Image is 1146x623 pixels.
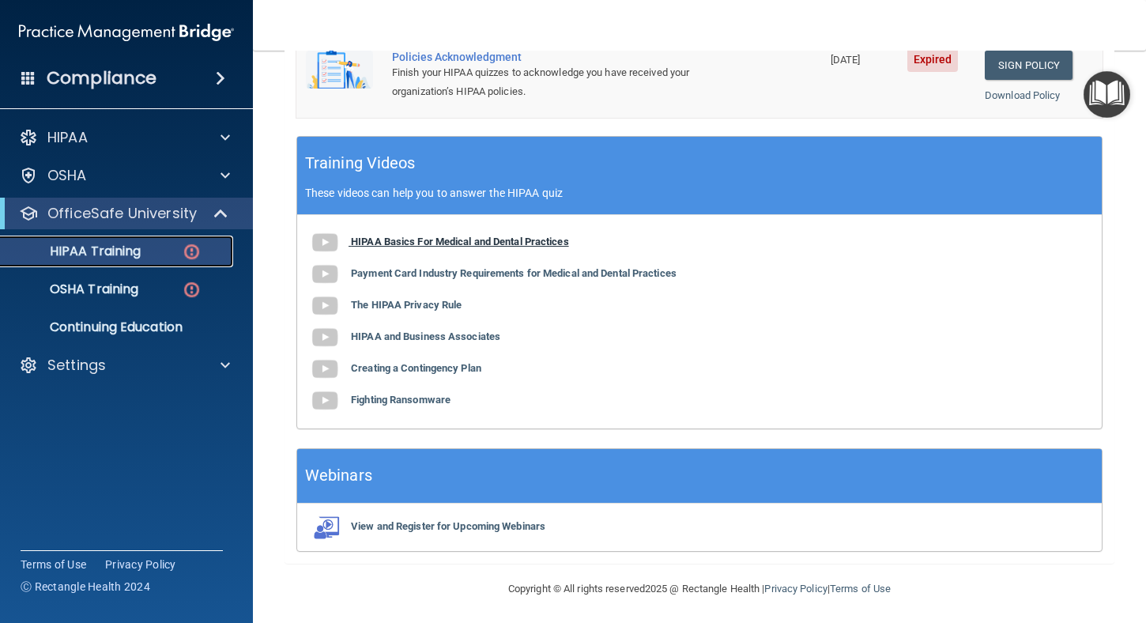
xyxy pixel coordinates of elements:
img: gray_youtube_icon.38fcd6cc.png [309,385,341,417]
a: Privacy Policy [764,583,827,595]
b: Fighting Ransomware [351,394,450,406]
a: HIPAA [19,128,230,147]
a: Download Policy [985,89,1061,101]
h5: Training Videos [305,149,416,177]
img: gray_youtube_icon.38fcd6cc.png [309,322,341,353]
img: webinarIcon.c7ebbf15.png [309,515,341,539]
h5: Webinars [305,462,372,489]
img: danger-circle.6113f641.png [182,242,202,262]
p: Continuing Education [10,319,226,335]
p: These videos can help you to answer the HIPAA quiz [305,187,1094,199]
a: Terms of Use [830,583,891,595]
a: Terms of Use [21,557,86,572]
img: gray_youtube_icon.38fcd6cc.png [309,227,341,259]
p: OfficeSafe University [47,204,197,223]
b: HIPAA and Business Associates [351,330,500,342]
h4: Compliance [47,67,156,89]
b: View and Register for Upcoming Webinars [351,520,545,532]
img: danger-circle.6113f641.png [182,280,202,300]
b: Payment Card Industry Requirements for Medical and Dental Practices [351,267,677,279]
span: Expired [907,47,959,72]
b: Creating a Contingency Plan [351,362,481,374]
b: The HIPAA Privacy Rule [351,299,462,311]
a: Privacy Policy [105,557,176,572]
a: OfficeSafe University [19,204,229,223]
img: gray_youtube_icon.38fcd6cc.png [309,290,341,322]
p: Settings [47,356,106,375]
b: HIPAA Basics For Medical and Dental Practices [351,236,569,247]
img: PMB logo [19,17,234,48]
div: Policies Acknowledgment [392,51,742,63]
div: Finish your HIPAA quizzes to acknowledge you have received your organization’s HIPAA policies. [392,63,742,101]
span: Ⓒ Rectangle Health 2024 [21,579,150,595]
a: Sign Policy [985,51,1072,80]
button: Open Resource Center [1084,71,1130,118]
p: HIPAA [47,128,88,147]
p: OSHA [47,166,87,185]
img: gray_youtube_icon.38fcd6cc.png [309,353,341,385]
p: HIPAA Training [10,244,141,259]
span: [DATE] [831,54,861,66]
a: Settings [19,356,230,375]
a: OSHA [19,166,230,185]
p: OSHA Training [10,281,138,297]
img: gray_youtube_icon.38fcd6cc.png [309,259,341,290]
div: Copyright © All rights reserved 2025 @ Rectangle Health | | [411,564,988,614]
